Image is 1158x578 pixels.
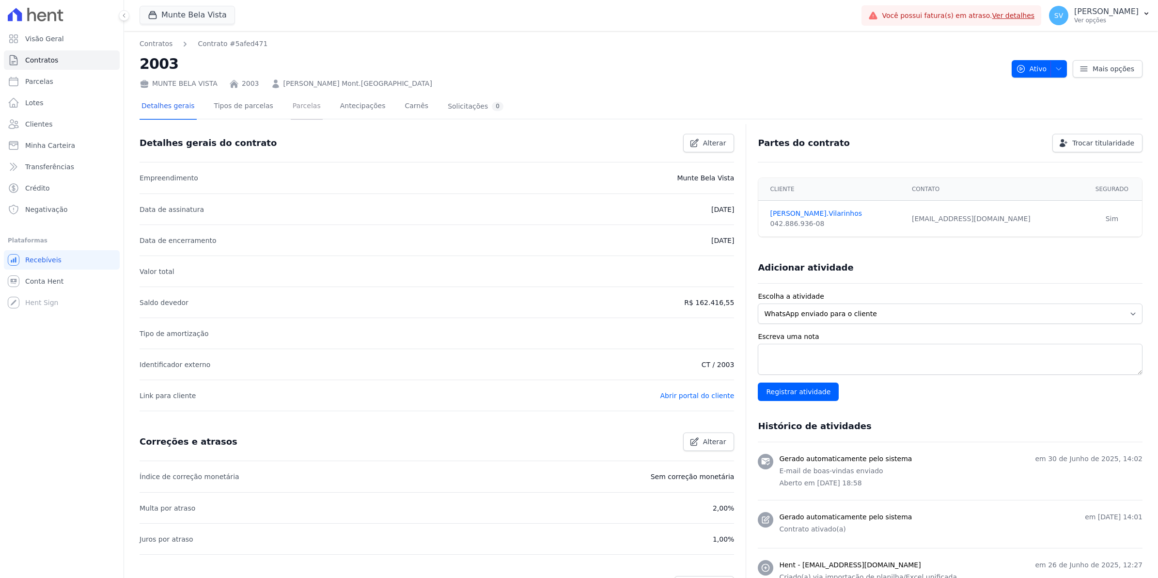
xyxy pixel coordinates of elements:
[779,478,1142,488] p: Aberto em [DATE] 18:58
[4,114,120,134] a: Clientes
[779,512,912,522] h3: Gerado automaticamente pelo sistema
[882,11,1034,21] span: Você possui fatura(s) em atraso.
[770,209,900,219] a: [PERSON_NAME].Vilarinhos
[25,205,68,214] span: Negativação
[1035,560,1142,570] p: em 26 de Junho de 2025, 12:27
[25,162,74,172] span: Transferências
[140,204,204,215] p: Data de assinatura
[140,359,210,370] p: Identificador externo
[140,172,198,184] p: Empreendimento
[758,137,850,149] h3: Partes do contrato
[1082,178,1142,201] th: Segurado
[198,39,267,49] a: Contrato #5afed471
[4,93,120,112] a: Lotes
[703,437,726,447] span: Alterar
[140,79,218,89] div: MUNTE BELA VISTA
[779,560,921,570] h3: Hent - [EMAIL_ADDRESS][DOMAIN_NAME]
[906,178,1082,201] th: Contato
[702,359,735,370] p: CT / 2003
[1073,60,1142,78] a: Mais opções
[683,134,735,152] a: Alterar
[758,420,871,432] h3: Histórico de atividades
[779,524,1142,534] p: Contrato ativado(a)
[25,276,63,286] span: Conta Hent
[338,94,388,120] a: Antecipações
[140,53,1004,75] h2: 2003
[758,383,839,401] input: Registrar atividade
[446,94,505,120] a: Solicitações0
[4,250,120,270] a: Recebíveis
[4,29,120,48] a: Visão Geral
[4,50,120,70] a: Contratos
[758,262,853,273] h3: Adicionar atividade
[1072,138,1134,148] span: Trocar titularidade
[779,454,912,464] h3: Gerado automaticamente pelo sistema
[25,77,53,86] span: Parcelas
[758,291,1142,302] label: Escolha a atividade
[4,272,120,291] a: Conta Hent
[1082,201,1142,237] td: Sim
[140,266,174,277] p: Valor total
[1052,134,1142,152] a: Trocar titularidade
[140,39,267,49] nav: Breadcrumb
[25,34,64,44] span: Visão Geral
[660,392,735,400] a: Abrir portal do cliente
[448,102,503,111] div: Solicitações
[4,136,120,155] a: Minha Carteira
[492,102,503,111] div: 0
[1041,2,1158,29] button: SV [PERSON_NAME] Ver opções
[651,471,735,482] p: Sem correção monetária
[283,79,432,89] a: [PERSON_NAME] Mont.[GEOGRAPHIC_DATA]
[140,235,217,246] p: Data de encerramento
[140,297,188,308] p: Saldo devedor
[242,79,259,89] a: 2003
[25,55,58,65] span: Contratos
[1074,16,1139,24] p: Ver opções
[8,235,116,246] div: Plataformas
[4,200,120,219] a: Negativação
[140,39,1004,49] nav: Breadcrumb
[4,178,120,198] a: Crédito
[711,235,734,246] p: [DATE]
[1054,12,1063,19] span: SV
[140,39,172,49] a: Contratos
[403,94,430,120] a: Carnês
[758,332,1142,342] label: Escreva uma nota
[140,137,277,149] h3: Detalhes gerais do contrato
[1012,60,1067,78] button: Ativo
[140,6,235,24] button: Munte Bela Vista
[758,178,906,201] th: Cliente
[1074,7,1139,16] p: [PERSON_NAME]
[140,328,209,339] p: Tipo de amortização
[212,94,275,120] a: Tipos de parcelas
[140,94,197,120] a: Detalhes gerais
[25,255,62,265] span: Recebíveis
[912,214,1076,224] div: [EMAIL_ADDRESS][DOMAIN_NAME]
[711,204,734,215] p: [DATE]
[684,297,734,308] p: R$ 162.416,55
[140,502,195,514] p: Multa por atraso
[25,183,50,193] span: Crédito
[291,94,323,120] a: Parcelas
[4,157,120,177] a: Transferências
[683,433,735,451] a: Alterar
[713,502,734,514] p: 2,00%
[140,471,239,482] p: Índice de correção monetária
[1035,454,1142,464] p: em 30 de Junho de 2025, 14:02
[677,172,734,184] p: Munte Bela Vista
[140,533,193,545] p: Juros por atraso
[25,141,75,150] span: Minha Carteira
[1085,512,1142,522] p: em [DATE] 14:01
[770,219,900,229] div: 042.886.936-08
[25,119,52,129] span: Clientes
[703,138,726,148] span: Alterar
[140,390,196,401] p: Link para cliente
[713,533,734,545] p: 1,00%
[992,12,1035,19] a: Ver detalhes
[140,436,237,448] h3: Correções e atrasos
[1016,60,1047,78] span: Ativo
[1093,64,1134,74] span: Mais opções
[4,72,120,91] a: Parcelas
[779,466,1142,476] p: E-mail de boas-vindas enviado
[25,98,44,108] span: Lotes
